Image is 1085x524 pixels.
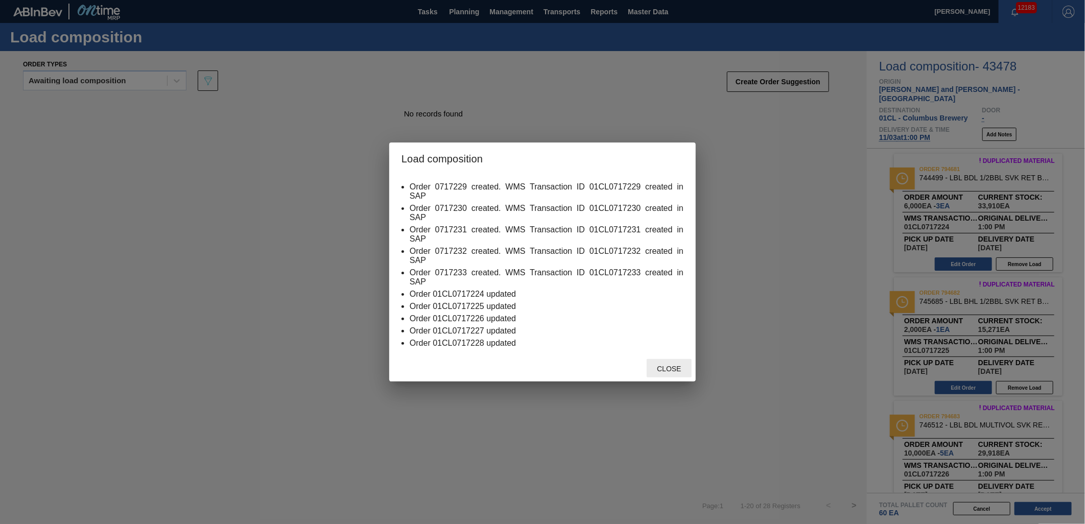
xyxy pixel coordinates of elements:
[647,359,692,377] button: Close
[402,151,683,167] h2: Load composition
[410,326,683,336] li: Order 01CL0717227 updated
[410,268,683,287] li: Order 0717233 created. WMS Transaction ID 01CL0717233 created in SAP
[410,302,683,311] li: Order 01CL0717225 updated
[410,314,683,323] li: Order 01CL0717226 updated
[649,365,689,373] span: Close
[410,182,683,201] li: Order 0717229 created. WMS Transaction ID 01CL0717229 created in SAP
[410,339,683,348] li: Order 01CL0717228 updated
[410,247,683,265] li: Order 0717232 created. WMS Transaction ID 01CL0717232 created in SAP
[410,225,683,244] li: Order 0717231 created. WMS Transaction ID 01CL0717231 created in SAP
[410,290,683,299] li: Order 01CL0717224 updated
[410,204,683,222] li: Order 0717230 created. WMS Transaction ID 01CL0717230 created in SAP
